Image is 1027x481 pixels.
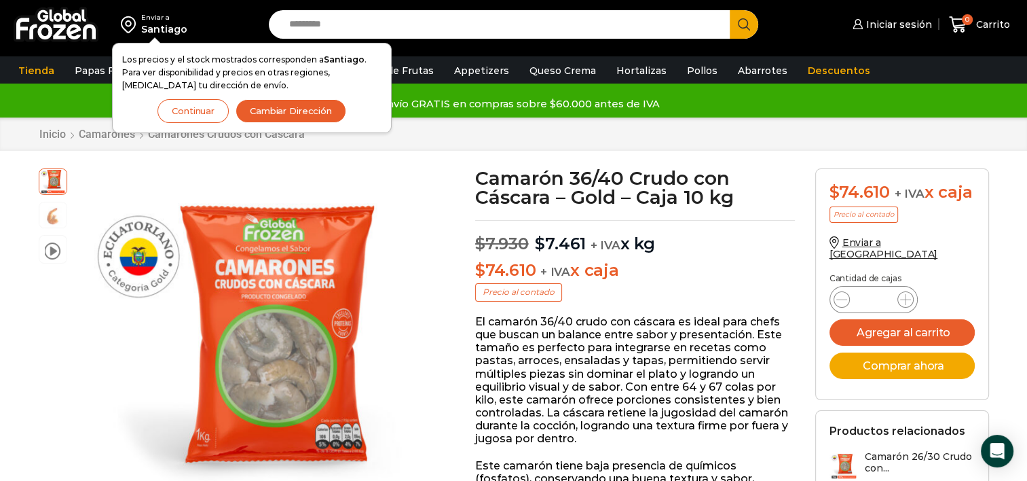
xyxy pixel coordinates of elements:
[610,58,673,84] a: Hortalizas
[535,234,586,253] bdi: 7.461
[829,319,975,346] button: Agregar al carrito
[863,18,932,31] span: Iniciar sesión
[523,58,603,84] a: Queso Crema
[829,451,975,480] a: Camarón 26/30 Crudo con...
[591,238,620,252] span: + IVA
[324,54,365,65] strong: Santiago
[829,182,840,202] span: $
[141,22,187,36] div: Santiago
[962,14,973,25] span: 0
[39,128,305,141] nav: Breadcrumb
[731,58,794,84] a: Abarrotes
[68,58,143,84] a: Papas Fritas
[865,451,975,474] h3: Camarón 26/30 Crudo con...
[141,13,187,22] div: Enviar a
[39,128,67,141] a: Inicio
[801,58,877,84] a: Descuentos
[39,167,67,194] span: PM04004022
[680,58,724,84] a: Pollos
[349,58,441,84] a: Pulpa de Frutas
[475,260,536,280] bdi: 74.610
[540,265,570,279] span: + IVA
[895,187,925,200] span: + IVA
[475,260,485,280] span: $
[475,315,795,446] p: El camarón 36/40 crudo con cáscara es ideal para chefs que buscan un balance entre sabor y presen...
[236,99,346,123] button: Cambiar Dirección
[447,58,516,84] a: Appetizers
[829,207,898,223] p: Precio al contado
[475,234,529,253] bdi: 7.930
[829,236,938,260] a: Enviar a [GEOGRAPHIC_DATA]
[946,9,1013,41] a: 0 Carrito
[829,183,975,202] div: x caja
[730,10,758,39] button: Search button
[861,290,886,309] input: Product quantity
[829,353,975,379] button: Comprar ahora
[829,182,890,202] bdi: 74.610
[535,234,545,253] span: $
[121,13,141,36] img: address-field-icon.svg
[981,435,1013,467] div: Open Intercom Messenger
[475,234,485,253] span: $
[849,11,932,38] a: Iniciar sesión
[475,220,795,254] p: x kg
[39,202,67,230] span: camaron-con-cascara
[122,53,381,92] p: Los precios y el stock mostrados corresponden a . Para ver disponibilidad y precios en otras regi...
[829,425,965,438] h2: Productos relacionados
[475,261,795,281] p: x caja
[829,274,975,283] p: Cantidad de cajas
[12,58,61,84] a: Tienda
[147,128,305,141] a: Camarones Crudos con Cáscara
[157,99,229,123] button: Continuar
[475,283,562,301] p: Precio al contado
[78,128,136,141] a: Camarones
[973,18,1010,31] span: Carrito
[475,168,795,207] h1: Camarón 36/40 Crudo con Cáscara – Gold – Caja 10 kg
